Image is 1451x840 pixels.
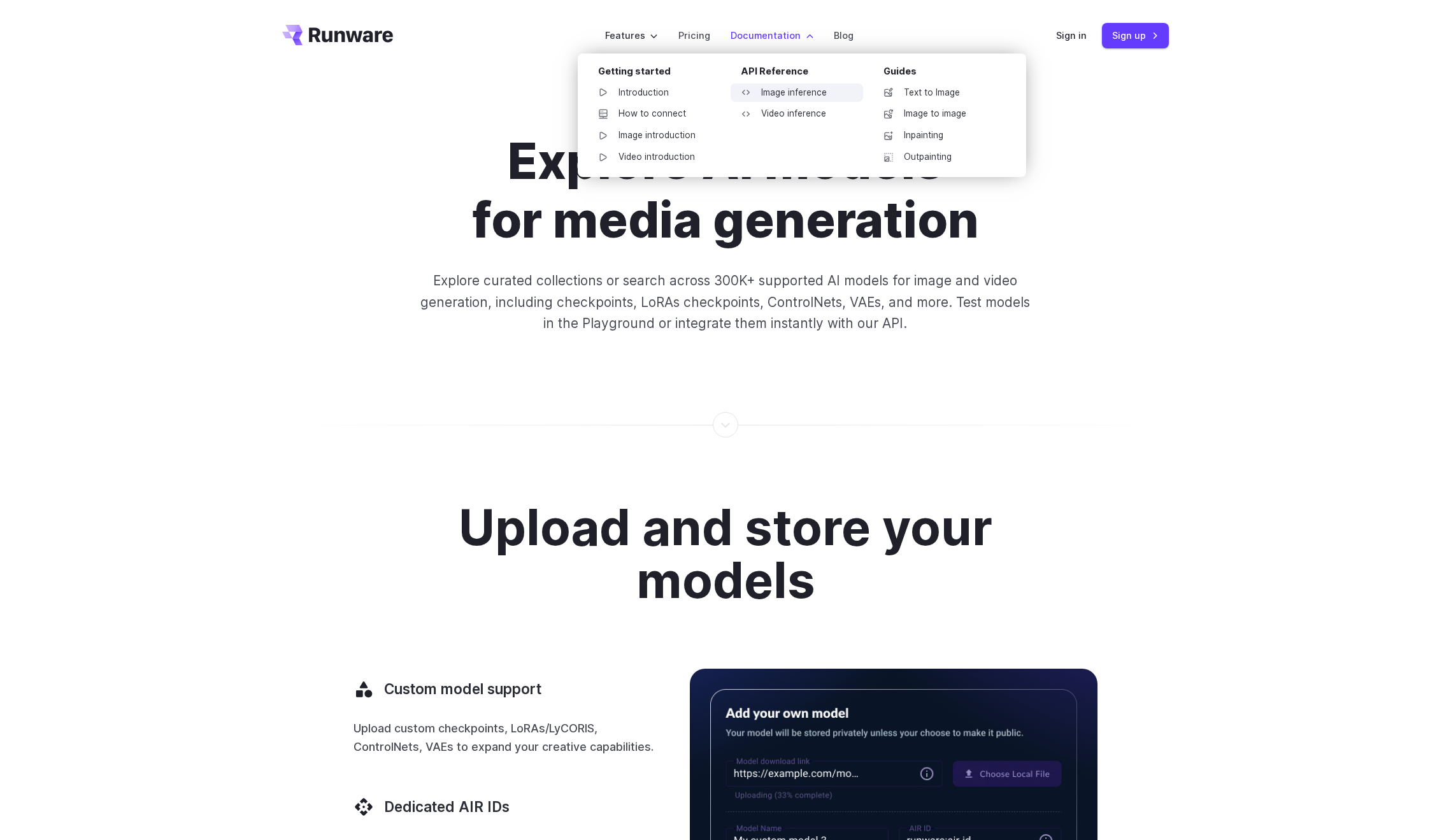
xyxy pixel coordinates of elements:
div: API Reference [741,64,863,83]
a: Go to / [282,25,393,45]
label: Features [605,28,658,43]
a: Image introduction [588,126,720,145]
a: Image inference [731,83,863,103]
label: Documentation [731,28,813,43]
h2: Upload and store your models [371,501,1080,608]
a: Sign up [1102,23,1169,48]
a: Text to Image [873,83,1006,103]
div: Guides [883,64,1006,83]
a: Introduction [588,83,720,103]
a: Blog [834,28,854,43]
p: Explore curated collections or search across 300K+ supported AI models for image and video genera... [415,270,1036,334]
h3: Dedicated AIR IDs [384,797,510,817]
a: Inpainting [873,126,1006,145]
div: Getting started [598,64,720,83]
h3: Custom model support [384,679,541,699]
a: Sign in [1056,28,1087,43]
a: Outpainting [873,148,1006,167]
a: Video inference [731,104,863,124]
a: Image to image [873,104,1006,124]
p: Upload custom checkpoints, LoRAs/LyCORIS, ControlNets, VAEs to expand your creative capabilities. [354,720,659,755]
a: How to connect [588,104,720,124]
a: Pricing [678,28,710,43]
a: Video introduction [588,148,720,167]
h1: Explore AI models for media generation [371,132,1080,250]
